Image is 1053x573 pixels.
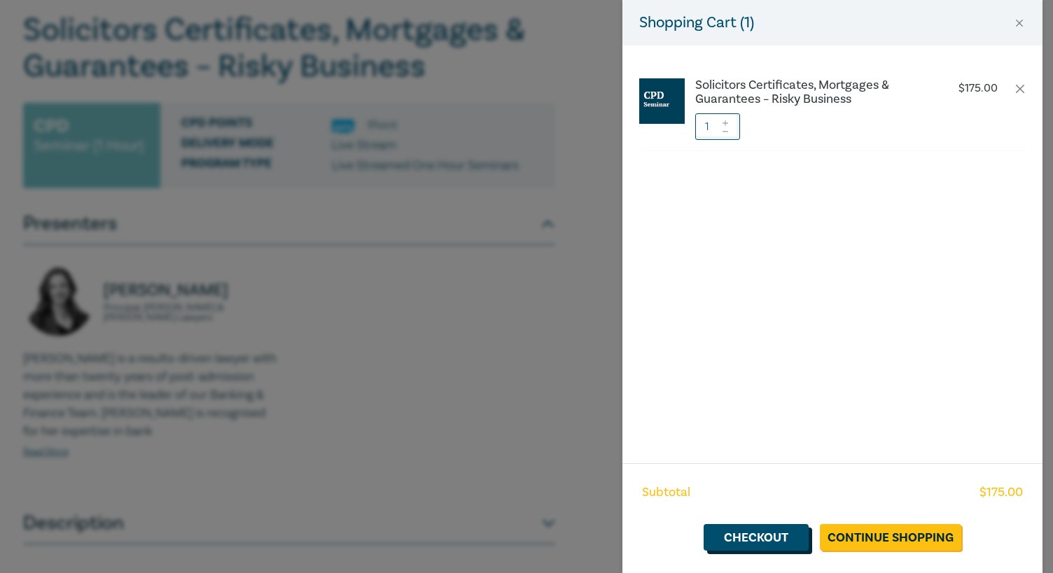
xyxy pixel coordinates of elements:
a: Continue Shopping [820,524,961,551]
button: Close [1013,17,1026,29]
span: $ 175.00 [979,483,1023,502]
img: CPD%20Seminar.jpg [639,78,685,124]
p: $ 175.00 [958,82,998,95]
input: 1 [695,113,740,140]
a: Checkout [704,524,809,551]
span: Subtotal [642,483,690,502]
a: Solicitors Certificates, Mortgages & Guarantees – Risky Business [695,78,928,106]
h5: Shopping Cart ( 1 ) [639,11,754,34]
